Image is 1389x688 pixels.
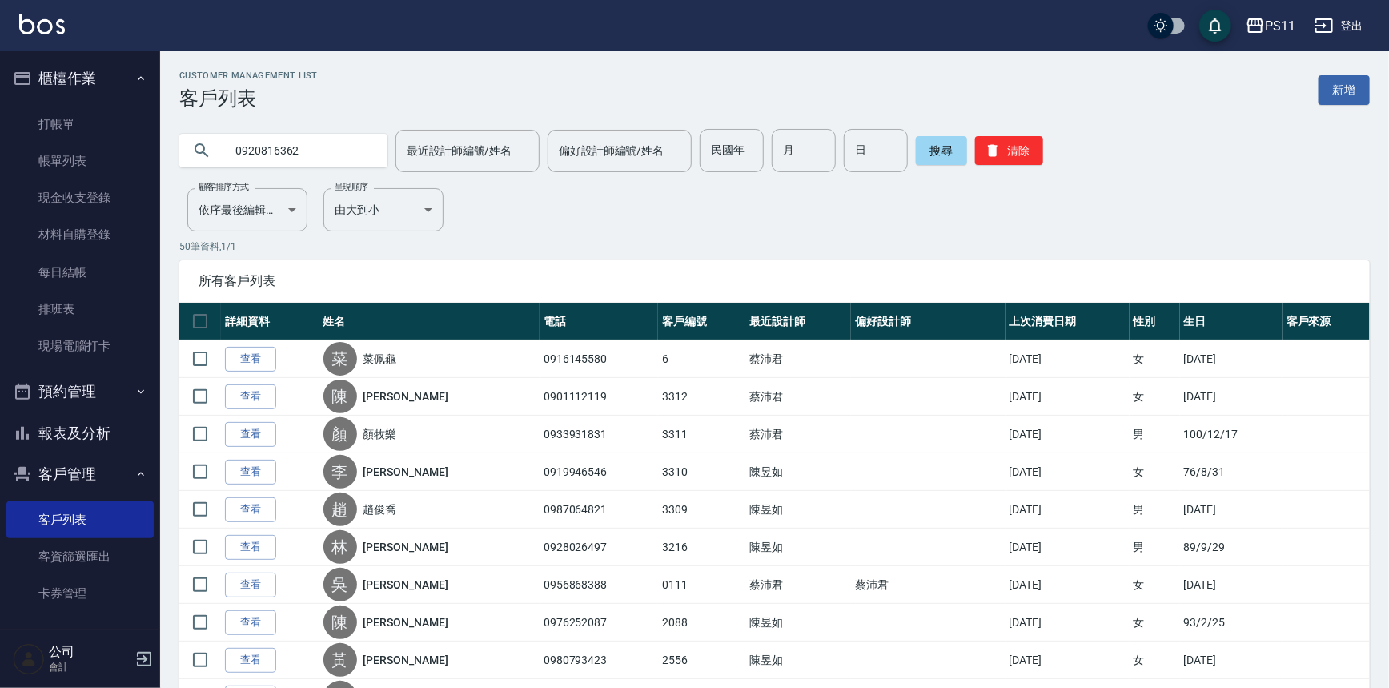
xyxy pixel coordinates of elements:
[540,303,658,340] th: 電話
[1199,10,1231,42] button: save
[1006,378,1130,416] td: [DATE]
[6,412,154,454] button: 報表及分析
[1130,416,1180,453] td: 男
[540,378,658,416] td: 0901112119
[1180,529,1283,566] td: 89/9/29
[225,460,276,485] a: 查看
[658,378,745,416] td: 3312
[363,652,448,668] a: [PERSON_NAME]
[658,566,745,604] td: 0111
[745,453,851,491] td: 陳昱如
[199,181,249,193] label: 顧客排序方式
[225,573,276,597] a: 查看
[13,643,45,675] img: Person
[6,453,154,495] button: 客戶管理
[323,380,357,413] div: 陳
[323,606,357,639] div: 陳
[745,566,851,604] td: 蔡沛君
[658,642,745,679] td: 2556
[1130,529,1180,566] td: 男
[363,539,448,555] a: [PERSON_NAME]
[363,426,397,442] a: 顏牧樂
[6,179,154,216] a: 現金收支登錄
[658,416,745,453] td: 3311
[363,464,448,480] a: [PERSON_NAME]
[1130,378,1180,416] td: 女
[323,342,357,376] div: 菜
[6,58,154,99] button: 櫃檯作業
[49,660,130,674] p: 會計
[6,328,154,364] a: 現場電腦打卡
[187,188,307,231] div: 依序最後編輯時間
[1130,642,1180,679] td: 女
[335,181,368,193] label: 呈現順序
[658,453,745,491] td: 3310
[658,529,745,566] td: 3216
[745,604,851,642] td: 陳昱如
[1180,303,1283,340] th: 生日
[1180,642,1283,679] td: [DATE]
[540,642,658,679] td: 0980793423
[179,70,318,81] h2: Customer Management List
[540,453,658,491] td: 0919946546
[6,291,154,328] a: 排班表
[1006,340,1130,378] td: [DATE]
[1006,491,1130,529] td: [DATE]
[1006,642,1130,679] td: [DATE]
[1130,604,1180,642] td: 女
[1180,491,1283,529] td: [DATE]
[323,188,444,231] div: 由大到小
[19,14,65,34] img: Logo
[1130,303,1180,340] th: 性別
[363,501,397,517] a: 趙俊喬
[540,416,658,453] td: 0933931831
[540,604,658,642] td: 0976252087
[1180,566,1283,604] td: [DATE]
[851,303,1006,340] th: 偏好設計師
[6,254,154,291] a: 每日結帳
[1180,416,1283,453] td: 100/12/17
[49,644,130,660] h5: 公司
[221,303,319,340] th: 詳細資料
[540,491,658,529] td: 0987064821
[225,497,276,522] a: 查看
[6,143,154,179] a: 帳單列表
[323,417,357,451] div: 顏
[1319,75,1370,105] a: 新增
[224,129,375,172] input: 搜尋關鍵字
[1180,378,1283,416] td: [DATE]
[658,340,745,378] td: 6
[179,239,1370,254] p: 50 筆資料, 1 / 1
[6,619,154,661] button: 行銷工具
[225,422,276,447] a: 查看
[363,388,448,404] a: [PERSON_NAME]
[6,501,154,538] a: 客戶列表
[851,566,1006,604] td: 蔡沛君
[1283,303,1370,340] th: 客戶來源
[323,455,357,489] div: 李
[1308,11,1370,41] button: 登出
[1130,453,1180,491] td: 女
[323,568,357,601] div: 吳
[1130,491,1180,529] td: 男
[1006,416,1130,453] td: [DATE]
[1006,604,1130,642] td: [DATE]
[1006,529,1130,566] td: [DATE]
[540,340,658,378] td: 0916145580
[6,538,154,575] a: 客資篩選匯出
[1180,604,1283,642] td: 93/2/25
[6,216,154,253] a: 材料自購登錄
[745,340,851,378] td: 蔡沛君
[225,610,276,635] a: 查看
[225,347,276,372] a: 查看
[745,491,851,529] td: 陳昱如
[1130,566,1180,604] td: 女
[1006,453,1130,491] td: [DATE]
[658,604,745,642] td: 2088
[6,371,154,412] button: 預約管理
[6,575,154,612] a: 卡券管理
[745,303,851,340] th: 最近設計師
[745,416,851,453] td: 蔡沛君
[540,566,658,604] td: 0956868388
[1006,566,1130,604] td: [DATE]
